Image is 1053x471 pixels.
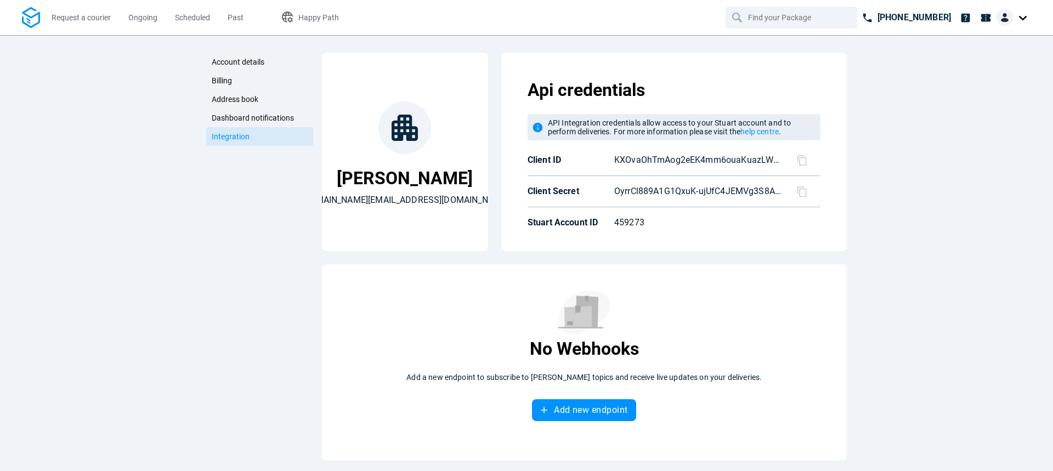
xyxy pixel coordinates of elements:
span: Account details [212,58,264,66]
input: Find your Package [748,7,837,28]
span: Dashboard notifications [212,114,294,122]
p: [PERSON_NAME] [337,167,473,189]
span: Ongoing [128,13,157,22]
span: Happy Path [298,13,339,22]
a: Billing [206,71,313,90]
span: Add new endpoint [554,406,627,415]
p: Add a new endpoint to subscribe to [PERSON_NAME] topics and receive live updates on your deliveries. [406,373,762,382]
a: Address book [206,90,313,109]
span: Past [228,13,244,22]
p: Api credentials [528,79,820,101]
p: 459273 [614,216,771,229]
a: Dashboard notifications [206,109,313,127]
p: OyrrCl889A1G1QxuK-ujUfC4JEMVg3S8A4dimOIb9-8 [614,185,783,198]
p: Stuart Account ID [528,217,610,228]
span: Billing [212,76,232,85]
button: Add new endpoint [532,399,636,421]
p: KXOvaOhTmAog2eEK4mm6ouaKuazLWzkNRefjsyJJlrU [614,154,783,167]
img: Client [996,9,1014,26]
span: API Integration credentials allow access to your Stuart account and to perform deliveries. For mo... [548,118,791,136]
a: [PHONE_NUMBER] [857,7,955,29]
a: Integration [206,127,313,146]
p: No Webhooks [530,338,639,360]
img: Logo [22,7,40,29]
span: Request a courier [52,13,111,22]
span: Scheduled [175,13,210,22]
a: help centre [740,127,779,136]
img: No results found [558,291,610,334]
p: [DOMAIN_NAME][EMAIL_ADDRESS][DOMAIN_NAME] [301,194,508,207]
p: [PHONE_NUMBER] [877,11,951,24]
span: Integration [212,132,250,141]
p: Client Secret [528,186,610,197]
a: Account details [206,53,313,71]
p: Client ID [528,155,610,166]
span: Address book [212,95,258,104]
